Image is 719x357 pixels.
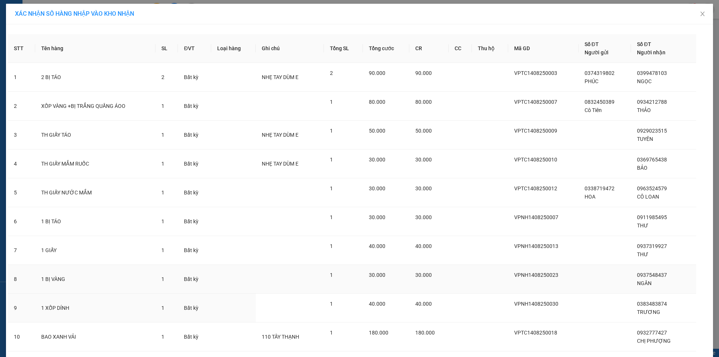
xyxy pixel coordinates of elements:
[262,132,298,138] span: NHẸ TAY DÙM E
[637,272,667,278] span: 0937548437
[369,301,385,307] span: 40.000
[211,34,256,63] th: Loại hàng
[324,34,363,63] th: Tổng SL
[637,49,665,55] span: Người nhận
[415,243,432,249] span: 40.000
[178,149,211,178] td: Bất kỳ
[8,323,35,351] td: 10
[178,178,211,207] td: Bất kỳ
[35,121,156,149] td: TH GIẤY TÁO
[262,334,299,340] span: 110 TÂY THẠNH
[514,70,557,76] span: VPTC1408250003
[369,128,385,134] span: 50.000
[178,236,211,265] td: Bất kỳ
[415,330,435,336] span: 180.000
[178,323,211,351] td: Bất kỳ
[637,185,667,191] span: 0963524579
[692,4,713,25] button: Close
[161,334,164,340] span: 1
[585,70,615,76] span: 0374319802
[178,207,211,236] td: Bất kỳ
[161,190,164,196] span: 1
[35,63,156,92] td: 2 BỊ TÁO
[8,121,35,149] td: 3
[415,128,432,134] span: 50.000
[637,243,667,249] span: 0937319927
[700,11,706,17] span: close
[514,243,558,249] span: VPNH1408250013
[369,330,388,336] span: 180.000
[161,103,164,109] span: 1
[637,165,647,171] span: BẢO
[637,338,671,344] span: CHỊ PHƯỢNG
[585,41,599,47] span: Số ĐT
[415,70,432,76] span: 90.000
[415,185,432,191] span: 30.000
[262,161,298,167] span: NHẸ TAY DÙM E
[514,157,557,163] span: VPTC1408250010
[369,70,385,76] span: 90.000
[637,330,667,336] span: 0932777427
[161,132,164,138] span: 1
[178,265,211,294] td: Bất kỳ
[409,34,449,63] th: CR
[585,107,602,113] span: Cô Tiên
[330,214,333,220] span: 1
[161,276,164,282] span: 1
[514,214,558,220] span: VPNH1408250007
[8,294,35,323] td: 9
[178,92,211,121] td: Bất kỳ
[178,294,211,323] td: Bất kỳ
[637,301,667,307] span: 0383483874
[415,214,432,220] span: 30.000
[35,207,156,236] td: 1 BỊ TÁO
[585,49,609,55] span: Người gửi
[35,149,156,178] td: TH GIẤY MẮM RUỐC
[8,34,35,63] th: STT
[415,99,432,105] span: 80.000
[369,157,385,163] span: 30.000
[8,92,35,121] td: 2
[35,323,156,351] td: BAO XANH VẢI
[637,214,667,220] span: 0911985495
[637,136,653,142] span: TUYÊN
[256,34,324,63] th: Ghi chú
[637,280,652,286] span: NGÂN
[585,194,595,200] span: HOA
[35,34,156,63] th: Tên hàng
[637,99,667,105] span: 0934212788
[415,272,432,278] span: 30.000
[514,330,557,336] span: VPTC1408250018
[369,214,385,220] span: 30.000
[155,34,178,63] th: SL
[161,74,164,80] span: 2
[330,157,333,163] span: 1
[514,99,557,105] span: VPTC1408250007
[369,272,385,278] span: 30.000
[472,34,508,63] th: Thu hộ
[330,185,333,191] span: 1
[35,294,156,323] td: 1 XỐP DÍNH
[35,236,156,265] td: 1 GIẤY
[508,34,579,63] th: Mã GD
[585,78,598,84] span: PHÚC
[637,251,648,257] span: THƯ
[330,330,333,336] span: 1
[369,243,385,249] span: 40.000
[35,265,156,294] td: 1 BỊ VÀNG
[514,301,558,307] span: VPNH1408250030
[514,185,557,191] span: VPTC1408250012
[330,70,333,76] span: 2
[178,34,211,63] th: ĐVT
[330,99,333,105] span: 1
[369,99,385,105] span: 80.000
[161,247,164,253] span: 1
[8,63,35,92] td: 1
[161,218,164,224] span: 1
[178,121,211,149] td: Bất kỳ
[415,157,432,163] span: 30.000
[369,185,385,191] span: 30.000
[178,63,211,92] td: Bất kỳ
[8,149,35,178] td: 4
[8,207,35,236] td: 6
